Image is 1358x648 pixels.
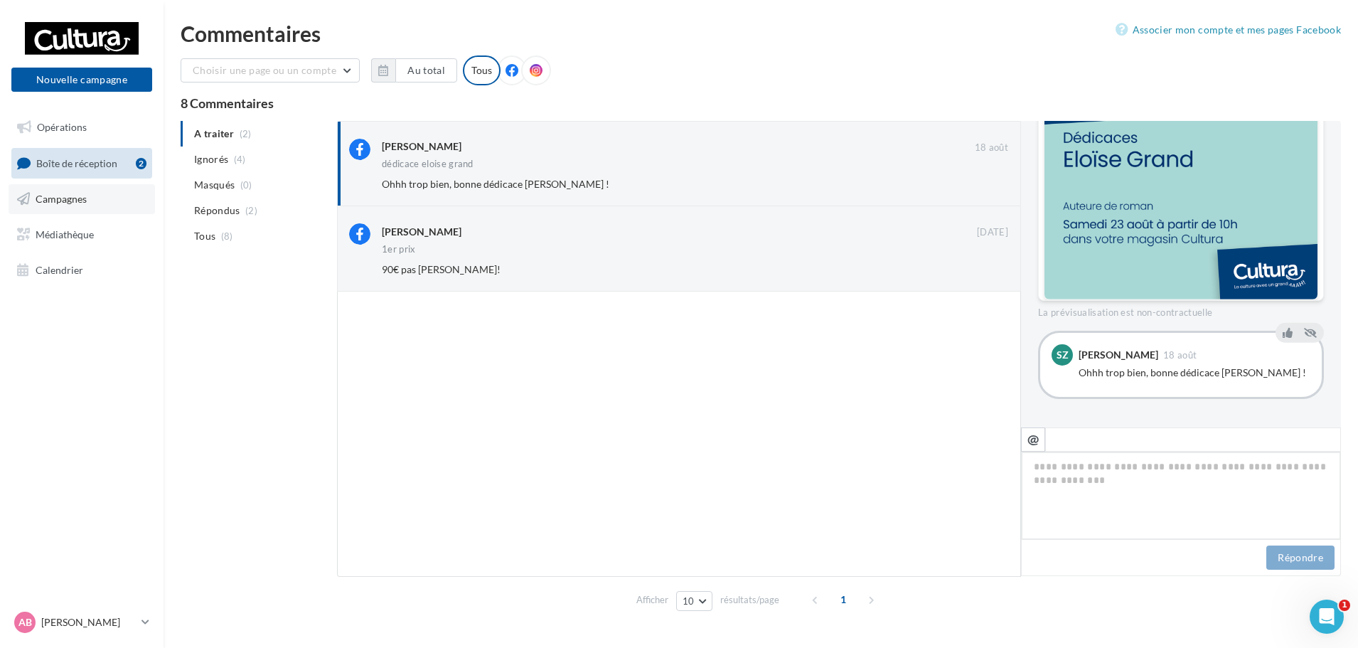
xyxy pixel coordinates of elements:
[636,593,668,607] span: Afficher
[240,179,252,191] span: (0)
[977,226,1008,239] span: [DATE]
[676,591,712,611] button: 10
[382,178,609,190] span: Ohhh trop bien, bonne dédicace [PERSON_NAME] !
[41,615,136,630] p: [PERSON_NAME]
[832,588,855,611] span: 1
[9,220,155,250] a: Médiathèque
[975,142,1008,154] span: 18 août
[193,64,336,76] span: Choisir une page ou un compte
[18,615,32,630] span: AB
[1079,350,1158,360] div: [PERSON_NAME]
[181,23,1341,44] div: Commentaires
[11,68,152,92] button: Nouvelle campagne
[395,58,457,83] button: Au total
[382,159,474,169] div: dédicace eloise grand
[37,121,87,133] span: Opérations
[371,58,457,83] button: Au total
[382,263,501,275] span: 90€ pas [PERSON_NAME]!
[221,230,233,242] span: (8)
[36,263,83,275] span: Calendrier
[382,245,416,254] div: 1er prix
[181,97,1341,110] div: 8 Commentaires
[463,55,501,85] div: Tous
[1266,546,1335,570] button: Répondre
[11,609,152,636] a: AB [PERSON_NAME]
[36,193,87,205] span: Campagnes
[9,184,155,214] a: Campagnes
[36,228,94,240] span: Médiathèque
[194,203,240,218] span: Répondus
[1079,366,1310,380] div: Ohhh trop bien, bonne dédicace [PERSON_NAME] !
[720,593,779,607] span: résultats/page
[382,225,461,239] div: [PERSON_NAME]
[36,156,117,169] span: Boîte de réception
[9,148,155,179] a: Boîte de réception2
[1057,348,1069,362] span: SZ
[1163,351,1197,360] span: 18 août
[1310,600,1344,634] iframe: Intercom live chat
[1116,21,1341,38] a: Associer mon compte et mes pages Facebook
[234,154,246,165] span: (4)
[194,229,215,243] span: Tous
[1027,432,1039,445] i: @
[9,255,155,285] a: Calendrier
[1021,427,1045,452] button: @
[181,58,360,83] button: Choisir une page ou un compte
[194,178,235,192] span: Masqués
[382,139,461,154] div: [PERSON_NAME]
[136,158,146,169] div: 2
[683,595,695,607] span: 10
[9,112,155,142] a: Opérations
[245,205,257,216] span: (2)
[194,152,228,166] span: Ignorés
[1038,301,1324,319] div: La prévisualisation est non-contractuelle
[1339,600,1350,611] span: 1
